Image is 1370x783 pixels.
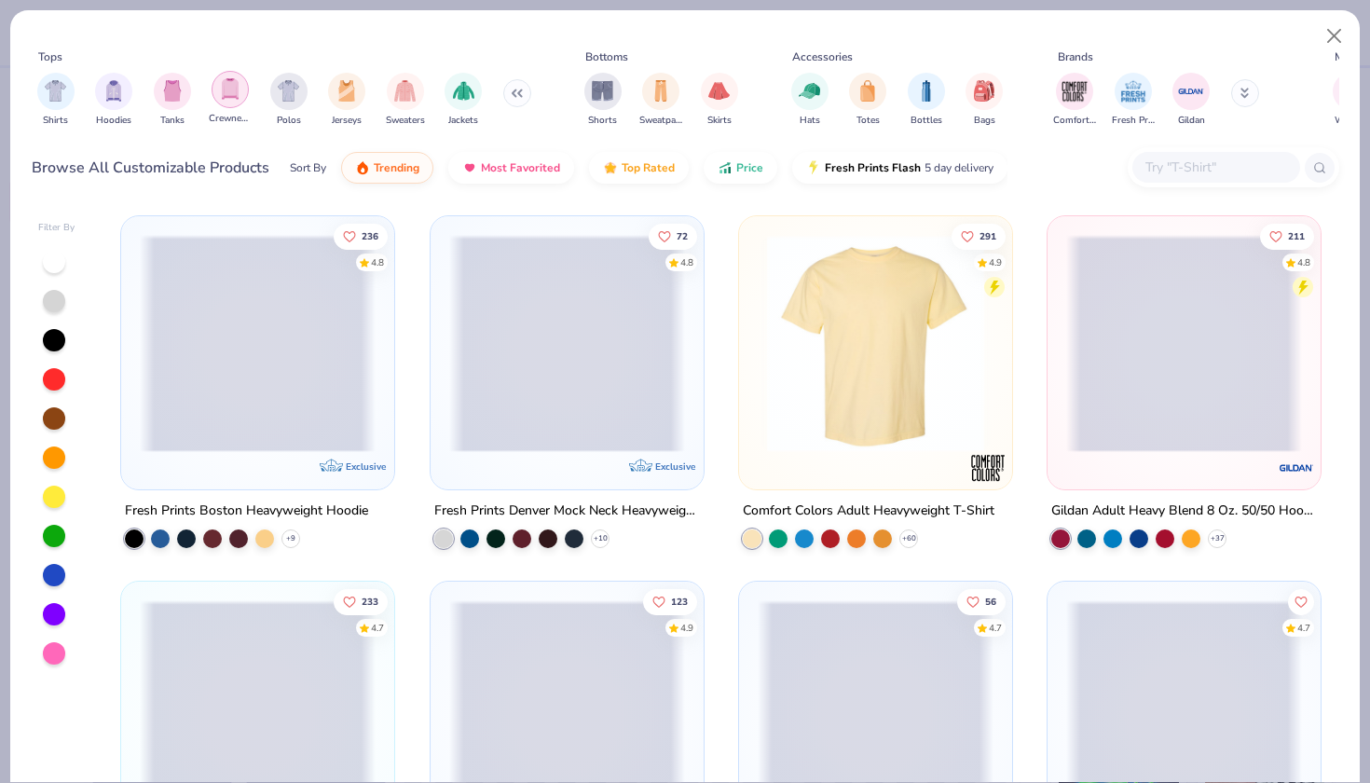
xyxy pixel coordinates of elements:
[209,112,252,126] span: Crewnecks
[328,73,365,128] div: filter for Jerseys
[679,622,692,636] div: 4.9
[1119,77,1147,105] img: Fresh Prints Image
[676,231,687,240] span: 72
[1053,73,1096,128] div: filter for Comfort Colors
[1112,114,1155,128] span: Fresh Prints
[639,73,682,128] button: filter button
[336,80,357,102] img: Jerseys Image
[593,533,607,544] span: + 10
[154,73,191,128] div: filter for Tanks
[334,223,388,249] button: Like
[371,255,384,269] div: 4.8
[825,160,921,175] span: Fresh Prints Flash
[162,80,183,102] img: Tanks Image
[1278,449,1315,487] img: Gildan logo
[371,622,384,636] div: 4.7
[911,114,942,128] span: Bottles
[589,152,689,184] button: Top Rated
[1335,114,1368,128] span: Women
[989,622,1002,636] div: 4.7
[462,160,477,175] img: most_fav.gif
[125,500,368,523] div: Fresh Prints Boston Heavyweight Hoodie
[701,73,738,128] button: filter button
[952,223,1006,249] button: Like
[588,114,617,128] span: Shorts
[799,80,820,102] img: Hats Image
[908,73,945,128] button: filter button
[96,114,131,128] span: Hoodies
[704,152,777,184] button: Price
[642,589,696,615] button: Like
[1288,231,1305,240] span: 211
[856,114,880,128] span: Totes
[448,114,478,128] span: Jackets
[592,80,613,102] img: Shorts Image
[38,221,75,235] div: Filter By
[758,235,993,452] img: 029b8af0-80e6-406f-9fdc-fdf898547912
[1260,223,1314,249] button: Like
[1178,114,1205,128] span: Gildan
[1172,73,1210,128] div: filter for Gildan
[332,114,362,128] span: Jerseys
[901,533,915,544] span: + 60
[603,160,618,175] img: TopRated.gif
[453,80,474,102] img: Jackets Image
[849,73,886,128] div: filter for Totes
[38,48,62,65] div: Tops
[95,73,132,128] div: filter for Hoodies
[328,73,365,128] button: filter button
[908,73,945,128] div: filter for Bottles
[791,73,829,128] button: filter button
[651,80,671,102] img: Sweatpants Image
[648,223,696,249] button: Like
[925,158,993,179] span: 5 day delivery
[386,73,425,128] div: filter for Sweaters
[1061,77,1089,105] img: Comfort Colors Image
[270,73,308,128] button: filter button
[791,73,829,128] div: filter for Hats
[974,80,994,102] img: Bags Image
[37,73,75,128] div: filter for Shirts
[849,73,886,128] button: filter button
[103,80,124,102] img: Hoodies Image
[792,48,853,65] div: Accessories
[639,73,682,128] div: filter for Sweatpants
[622,160,675,175] span: Top Rated
[639,114,682,128] span: Sweatpants
[857,80,878,102] img: Totes Image
[701,73,738,128] div: filter for Skirts
[1177,77,1205,105] img: Gildan Image
[679,255,692,269] div: 4.8
[386,73,425,128] button: filter button
[1297,255,1310,269] div: 4.8
[37,73,75,128] button: filter button
[448,152,574,184] button: Most Favorited
[584,73,622,128] div: filter for Shorts
[1053,114,1096,128] span: Comfort Colors
[1051,500,1317,523] div: Gildan Adult Heavy Blend 8 Oz. 50/50 Hooded Sweatshirt
[209,71,252,126] div: filter for Crewnecks
[743,500,994,523] div: Comfort Colors Adult Heavyweight T-Shirt
[989,255,1002,269] div: 4.9
[45,80,66,102] img: Shirts Image
[736,160,763,175] span: Price
[1333,73,1370,128] button: filter button
[1288,589,1314,615] button: Like
[286,533,295,544] span: + 9
[1112,73,1155,128] div: filter for Fresh Prints
[445,73,482,128] div: filter for Jackets
[347,460,387,473] span: Exclusive
[160,114,185,128] span: Tanks
[32,157,269,179] div: Browse All Customizable Products
[445,73,482,128] button: filter button
[966,73,1003,128] button: filter button
[966,73,1003,128] div: filter for Bags
[1058,48,1093,65] div: Brands
[916,80,937,102] img: Bottles Image
[1053,73,1096,128] button: filter button
[1297,622,1310,636] div: 4.7
[1172,73,1210,128] button: filter button
[708,80,730,102] img: Skirts Image
[394,80,416,102] img: Sweaters Image
[362,598,378,607] span: 233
